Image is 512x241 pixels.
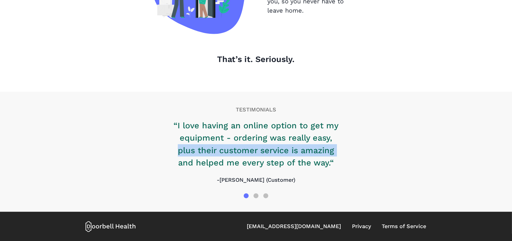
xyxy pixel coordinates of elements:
[87,53,425,65] p: That’s it. Seriously.
[352,222,371,231] a: Privacy
[170,176,342,184] p: -[PERSON_NAME] (Customer)
[247,222,341,231] a: [EMAIL_ADDRESS][DOMAIN_NAME]
[170,119,342,169] p: “I love having an online option to get my equipment - ordering was really easy, plus their custom...
[382,222,426,231] a: Terms of Service
[87,106,425,114] p: TESTIMONIALS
